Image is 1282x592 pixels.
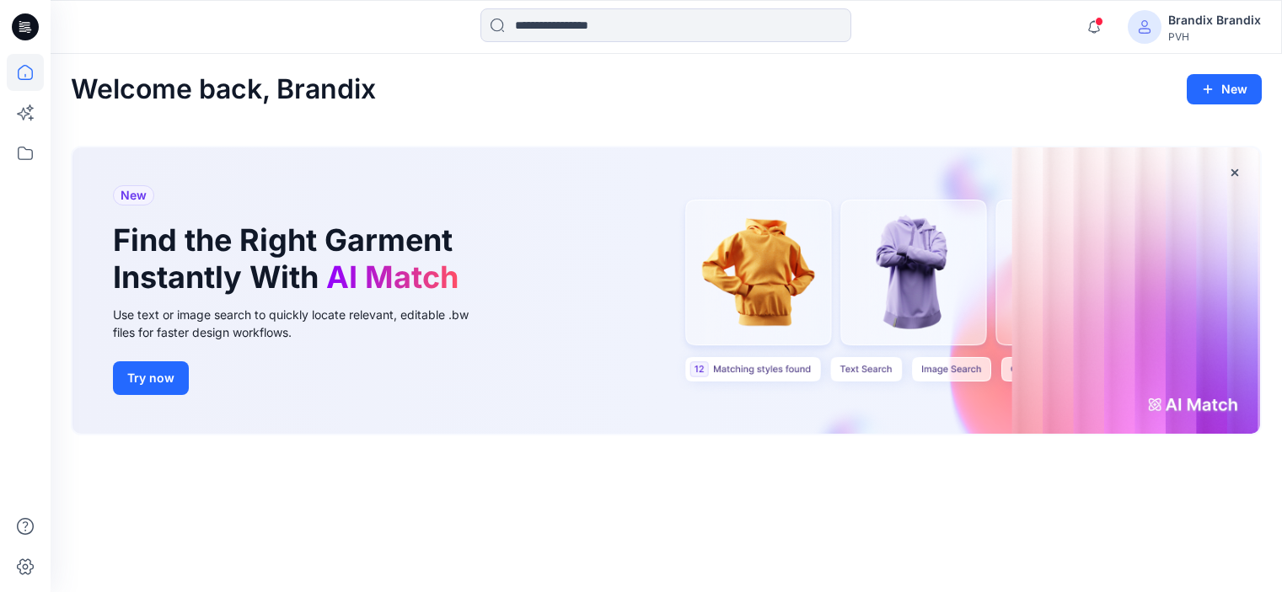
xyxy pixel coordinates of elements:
h2: Welcome back, Brandix [71,74,376,105]
span: New [121,185,147,205]
button: New [1187,74,1262,104]
svg: avatar [1138,20,1151,34]
div: Use text or image search to quickly locate relevant, editable .bw files for faster design workflows. [113,306,492,341]
div: PVH [1168,30,1261,43]
h1: Find the Right Garment Instantly With [113,222,467,295]
button: Try now [113,361,189,395]
span: AI Match [326,259,459,296]
div: Brandix Brandix [1168,10,1261,30]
